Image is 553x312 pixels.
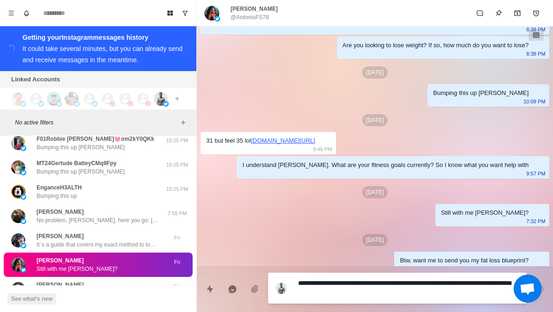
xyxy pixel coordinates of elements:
p: Bumping this up [PERSON_NAME] [37,167,125,176]
button: Add reminder [527,4,546,22]
button: Send message [531,280,549,298]
button: Archive [508,4,527,22]
p: [DATE] [362,234,388,246]
div: Bumping this up [PERSON_NAME] [433,88,529,98]
button: Board View [163,6,178,21]
p: [PERSON_NAME] [37,256,84,265]
p: 7:32 PM [526,216,546,226]
img: picture [145,101,151,107]
button: Add filters [178,117,189,128]
p: 7:51 PM [526,264,546,274]
img: picture [204,6,219,21]
p: @AntonioFS78 [231,13,269,22]
p: 9:46 PM [313,144,332,154]
img: picture [276,283,287,294]
button: See what's new [7,293,56,305]
img: picture [38,101,44,107]
p: 8:38 PM [526,49,546,59]
img: picture [11,233,25,247]
p: [PERSON_NAME] [37,208,84,216]
button: Reply with AI [223,280,242,298]
p: Still with me [PERSON_NAME]? [37,265,118,273]
p: Fri [165,258,189,266]
img: picture [11,209,25,223]
p: 10:25 PM [165,161,189,169]
p: EnganceH3ALTH [37,183,82,192]
p: It´s a guide that covers my exact method to lose 10% of your body fat in the next 3 months [37,240,158,249]
img: picture [127,101,133,107]
img: picture [21,145,26,151]
img: picture [163,101,169,107]
img: picture [215,16,220,22]
div: Still with me [PERSON_NAME]? [441,208,529,218]
p: [DATE] [362,186,388,198]
img: picture [110,101,115,107]
p: Bumping this up [37,192,77,200]
div: Open chat [514,275,542,303]
p: MT24Gertude BatteyCMq8Fpy [37,159,117,167]
button: Add media [246,280,264,298]
p: No problem, [PERSON_NAME], here you go: [URL][DOMAIN_NAME] [37,216,158,225]
img: picture [74,101,80,107]
p: No active filters [15,118,178,127]
div: 31 but feel 35 lol [206,136,315,146]
img: picture [11,136,25,150]
p: 10:25 PM [165,185,189,193]
img: picture [154,92,168,106]
img: picture [21,218,26,224]
button: Pin [489,4,508,22]
p: 10:25 PM [165,137,189,145]
img: picture [21,267,26,273]
img: picture [56,101,62,107]
img: picture [11,92,25,106]
img: picture [65,92,79,106]
button: Add account [172,93,183,104]
p: F01Robbie [PERSON_NAME]💓om2kY0QKk [37,135,154,143]
div: Are you looking to lose weight? If so, how much do you want to lose? [343,40,529,51]
p: Linked Accounts [11,75,60,84]
p: 8:38 PM [526,24,546,35]
p: 9:57 PM [526,168,546,179]
p: [PERSON_NAME] [37,232,84,240]
p: Fri [165,283,189,290]
img: picture [21,194,26,200]
div: Getting your Instagram messages history [22,32,185,43]
img: picture [92,101,97,107]
button: Mark as unread [471,4,489,22]
p: [PERSON_NAME] [37,281,84,289]
img: picture [21,170,26,175]
img: picture [11,185,25,199]
div: It could take several minutes, but you can already send and receive messages in the meantime. [22,45,183,64]
div: Btw, want me to send you my fat loss blueprint? [400,255,529,266]
img: picture [11,160,25,174]
img: picture [11,282,25,296]
p: 10:09 PM [523,96,546,107]
a: [DOMAIN_NAME][URL] [251,137,315,144]
p: [PERSON_NAME] [231,5,278,13]
button: Show unread conversations [178,6,193,21]
img: picture [47,92,61,106]
button: Menu [4,6,19,21]
img: picture [11,258,25,272]
p: Fri [165,234,189,242]
div: I understand [PERSON_NAME]. What are your fitness goals currently? So I know what you want help with [242,160,529,170]
p: [DATE] [362,66,388,79]
p: [DATE] [362,114,388,126]
button: Notifications [19,6,34,21]
p: 7:58 PM [165,210,189,218]
img: picture [21,101,26,107]
button: Quick replies [201,280,219,298]
p: Bumping this up [PERSON_NAME] [37,143,125,152]
img: picture [21,243,26,248]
